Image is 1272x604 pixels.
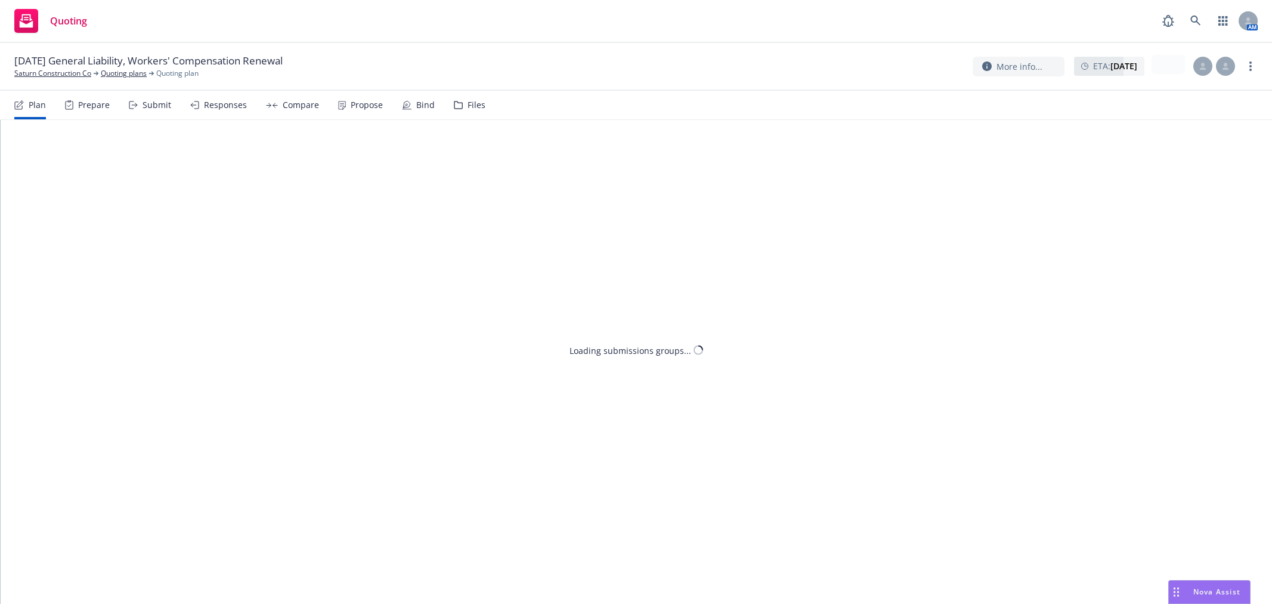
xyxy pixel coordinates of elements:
div: Plan [29,100,46,110]
div: Bind [416,100,435,110]
a: Quoting [10,4,92,38]
div: Submit [143,100,171,110]
a: Saturn Construction Co [14,68,91,79]
a: Quoting plans [101,68,147,79]
a: Search [1184,9,1208,33]
a: Switch app [1211,9,1235,33]
span: Quoting plan [156,68,199,79]
div: Propose [351,100,383,110]
button: More info... [973,57,1064,76]
a: Report a Bug [1156,9,1180,33]
div: Loading submissions groups... [570,344,691,356]
span: Quoting [50,16,87,26]
div: Drag to move [1169,581,1184,603]
button: Nova Assist [1168,580,1251,604]
div: Responses [204,100,247,110]
span: More info... [996,60,1042,73]
span: Nova Assist [1193,587,1240,597]
a: more [1243,59,1258,73]
span: [DATE] General Liability, Workers' Compensation Renewal [14,54,283,68]
div: Files [468,100,485,110]
strong: [DATE] [1110,60,1137,72]
div: Compare [283,100,319,110]
span: ETA : [1093,60,1137,72]
div: Prepare [78,100,110,110]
